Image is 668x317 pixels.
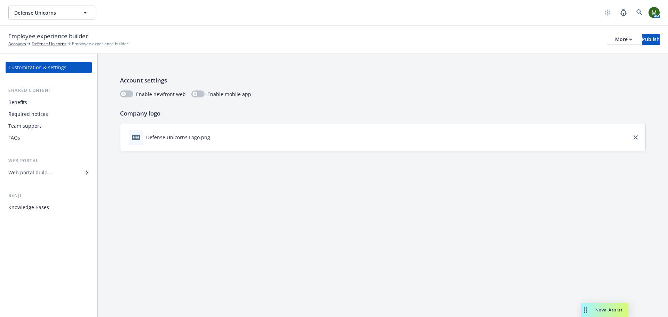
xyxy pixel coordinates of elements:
a: Benefits [6,97,92,108]
span: Nova Assist [595,307,623,313]
a: Web portal builder [6,167,92,178]
img: photo [649,7,660,18]
p: Account settings [120,76,646,85]
div: Shared content [6,87,92,94]
a: close [631,133,640,142]
span: Employee experience builder [8,32,88,41]
a: FAQs [6,132,92,143]
div: Customization & settings [8,62,66,73]
div: Required notices [8,109,48,120]
a: Knowledge Bases [6,202,92,213]
span: Enable mobile app [207,90,251,98]
div: More [615,34,632,45]
div: Defense Unicorns Logo.png [146,134,210,141]
span: png [132,135,140,140]
a: Required notices [6,109,92,120]
a: Customization & settings [6,62,92,73]
a: Report a Bug [617,6,630,19]
div: Team support [8,120,41,132]
button: download file [213,134,218,141]
button: Nova Assist [581,303,628,317]
div: Benefits [8,97,27,108]
p: Company logo [120,109,646,118]
div: Web portal [6,157,92,164]
button: Publish [642,34,660,45]
button: Defense Unicorns [8,6,95,19]
a: Start snowing [601,6,614,19]
a: Accounts [8,41,26,47]
a: Search [633,6,646,19]
span: Employee experience builder [72,41,128,47]
div: Drag to move [581,303,590,317]
div: Knowledge Bases [8,202,49,213]
a: Defense Unicorns [32,41,66,47]
div: Benji [6,192,92,199]
div: FAQs [8,132,20,143]
button: More [607,34,641,45]
span: Enable newfront web [136,90,186,98]
div: Web portal builder [8,167,51,178]
a: Team support [6,120,92,132]
span: Defense Unicorns [14,9,74,16]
